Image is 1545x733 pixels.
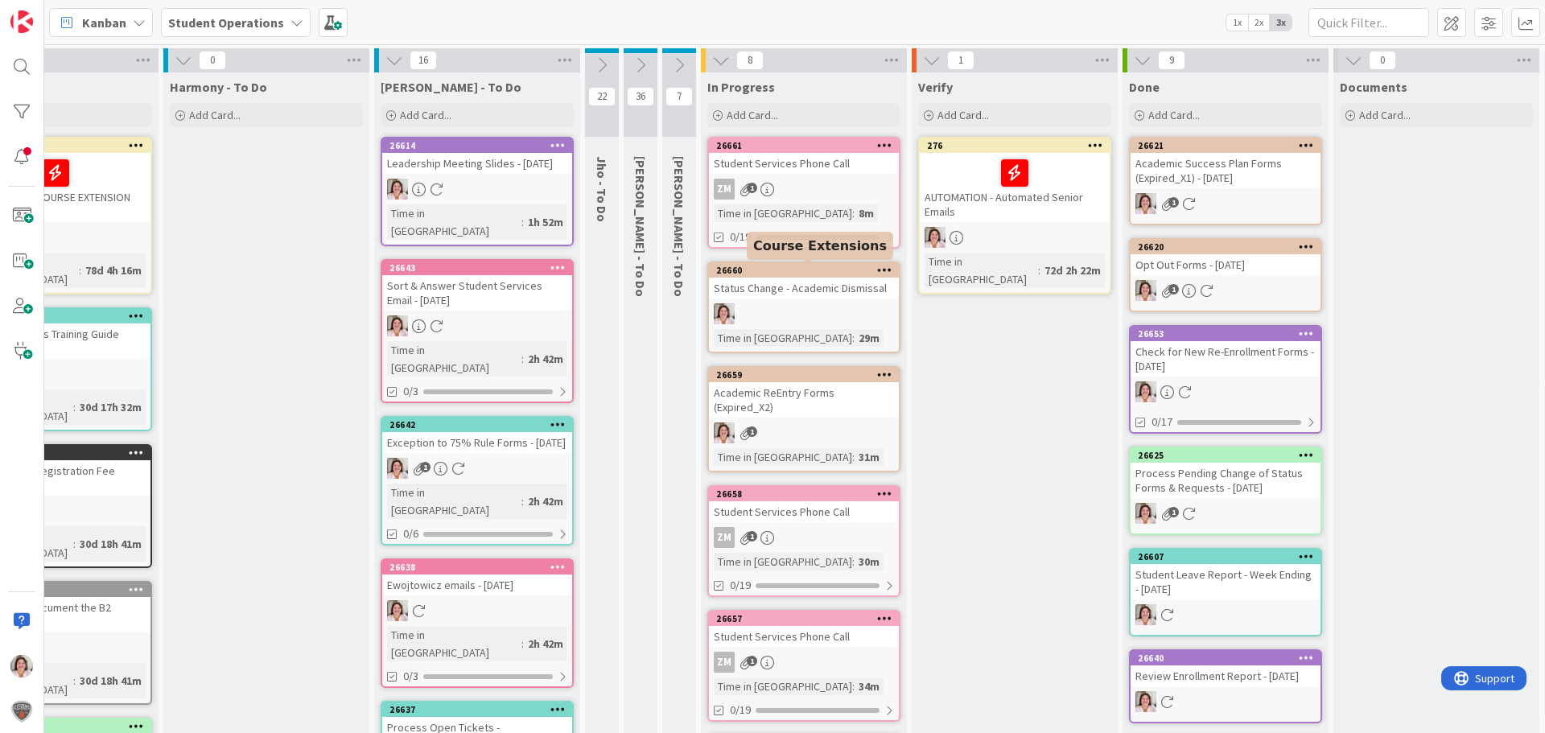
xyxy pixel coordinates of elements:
a: 26620Opt Out Forms - [DATE]EW [1129,238,1322,312]
span: Add Card... [1359,108,1411,122]
div: 8m [855,204,878,222]
div: 30m [855,553,884,570]
span: : [852,329,855,347]
span: Amanda - To Do [632,156,649,297]
div: EW [382,179,572,200]
div: Check for New Re-Enrollment Forms - [DATE] [1131,341,1320,377]
div: 31m [855,448,884,466]
span: 36 [627,87,654,106]
div: 26625 [1138,450,1320,461]
div: 26653Check for New Re-Enrollment Forms - [DATE] [1131,327,1320,377]
div: Exception to 75% Rule Forms - [DATE] [382,432,572,453]
img: Visit kanbanzone.com [10,10,33,33]
span: : [1038,261,1040,279]
div: 78d 4h 16m [81,261,146,279]
div: 26657Student Services Phone Call [709,612,899,647]
span: 3x [1270,14,1292,31]
div: Time in [GEOGRAPHIC_DATA] [714,329,852,347]
div: ZM [709,179,899,200]
div: 26658Student Services Phone Call [709,487,899,522]
span: 16 [410,51,437,70]
img: EW [1135,193,1156,214]
div: 26614 [389,140,572,151]
div: 72d 2h 22m [1040,261,1105,279]
div: Sort & Answer Student Services Email - [DATE] [382,275,572,311]
div: Time in [GEOGRAPHIC_DATA] [925,253,1038,288]
div: Ewojtowicz emails - [DATE] [382,574,572,595]
span: Zaida - To Do [671,156,687,297]
a: 26643Sort & Answer Student Services Email - [DATE]EWTime in [GEOGRAPHIC_DATA]:2h 42m0/3 [381,259,574,403]
span: : [852,553,855,570]
div: EW [709,422,899,443]
span: 0/19 [730,702,751,719]
a: 26661Student Services Phone CallZMTime in [GEOGRAPHIC_DATA]:8m0/19 [707,137,900,249]
img: EW [714,303,735,324]
div: Time in [GEOGRAPHIC_DATA] [387,484,521,519]
img: EW [387,179,408,200]
div: 1h 52m [524,213,567,231]
a: 26614Leadership Meeting Slides - [DATE]EWTime in [GEOGRAPHIC_DATA]:1h 52m [381,137,574,246]
div: 26640 [1138,653,1320,664]
div: 26659 [709,368,899,382]
span: 1x [1226,14,1248,31]
span: 1 [747,426,757,437]
span: : [73,672,76,690]
input: Quick Filter... [1308,8,1429,37]
div: Student Services Phone Call [709,153,899,174]
span: : [521,492,524,510]
div: EW [1131,503,1320,524]
div: 26614 [382,138,572,153]
div: 26638Ewojtowicz emails - [DATE] [382,560,572,595]
div: Time in [GEOGRAPHIC_DATA] [714,204,852,222]
div: ZM [709,652,899,673]
div: Academic ReEntry Forms (Expired_X2) [709,382,899,418]
div: Student Leave Report - Week Ending - [DATE] [1131,564,1320,599]
div: EW [1131,604,1320,625]
div: 276 [920,138,1110,153]
img: EW [925,227,946,248]
span: : [852,204,855,222]
span: 1 [747,531,757,542]
a: 26638Ewojtowicz emails - [DATE]EWTime in [GEOGRAPHIC_DATA]:2h 42m0/3 [381,558,574,688]
div: 26640 [1131,651,1320,665]
div: 26607 [1138,551,1320,562]
div: 26620Opt Out Forms - [DATE] [1131,240,1320,275]
div: EW [1131,280,1320,301]
div: 26643 [382,261,572,275]
span: Kanban [82,13,126,32]
img: EW [387,600,408,621]
span: Emilie - To Do [381,79,521,95]
div: 26621 [1131,138,1320,153]
a: 26642Exception to 75% Rule Forms - [DATE]EWTime in [GEOGRAPHIC_DATA]:2h 42m0/6 [381,416,574,546]
span: 1 [1168,284,1179,294]
span: 0/17 [1152,414,1172,430]
span: 0 [199,51,226,70]
b: Student Operations [168,14,284,31]
a: 26660Status Change - Academic DismissalEWTime in [GEOGRAPHIC_DATA]:29m [707,261,900,353]
a: 26653Check for New Re-Enrollment Forms - [DATE]EW0/17 [1129,325,1322,434]
span: : [852,448,855,466]
div: Time in [GEOGRAPHIC_DATA] [714,677,852,695]
div: 26621 [1138,140,1320,151]
div: 30d 18h 41m [76,672,146,690]
div: Academic Success Plan Forms (Expired_X1) - [DATE] [1131,153,1320,188]
div: 2h 42m [524,350,567,368]
div: 26607 [1131,550,1320,564]
span: 0/3 [403,668,418,685]
div: 26658 [709,487,899,501]
img: EW [1135,381,1156,402]
div: Process Pending Change of Status Forms & Requests - [DATE] [1131,463,1320,498]
span: 0/6 [403,525,418,542]
div: 34m [855,677,884,695]
div: 26661 [709,138,899,153]
div: 26607Student Leave Report - Week Ending - [DATE] [1131,550,1320,599]
span: Jho - To Do [594,156,610,222]
img: EW [1135,604,1156,625]
img: EW [714,422,735,443]
div: 26658 [716,488,899,500]
span: 1 [1168,507,1179,517]
div: Student Services Phone Call [709,626,899,647]
img: EW [387,458,408,479]
div: 26660Status Change - Academic Dismissal [709,263,899,299]
a: 26625Process Pending Change of Status Forms & Requests - [DATE]EW [1129,447,1322,535]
